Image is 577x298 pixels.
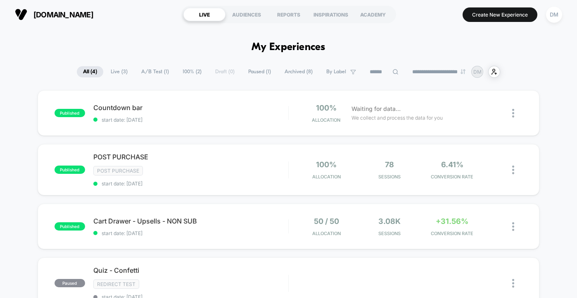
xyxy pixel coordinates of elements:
[461,69,465,74] img: end
[104,66,134,77] span: Live ( 3 )
[252,41,325,53] h1: My Experiences
[55,166,85,174] span: published
[312,117,340,123] span: Allocation
[12,8,96,21] button: [DOMAIN_NAME]
[55,222,85,231] span: published
[310,8,352,21] div: INSPIRATIONS
[93,279,139,289] span: Redirect Test
[55,109,85,117] span: published
[352,8,394,21] div: ACADEMY
[512,166,514,174] img: close
[351,114,443,122] span: We collect and process the data for you
[93,166,143,175] span: Post Purchase
[441,160,463,169] span: 6.41%
[226,8,268,21] div: AUDIENCES
[512,279,514,288] img: close
[360,174,419,180] span: Sessions
[326,69,346,75] span: By Label
[93,153,288,161] span: POST PURCHASE
[242,66,277,77] span: Paused ( 1 )
[93,103,288,112] span: Countdown bar
[546,7,562,23] div: DM
[360,231,419,236] span: Sessions
[268,8,310,21] div: REPORTS
[183,8,226,21] div: LIVE
[473,69,482,75] p: DM
[423,231,482,236] span: CONVERSION RATE
[77,66,103,77] span: All ( 4 )
[33,10,93,19] span: [DOMAIN_NAME]
[312,231,341,236] span: Allocation
[93,117,288,123] span: start date: [DATE]
[351,104,401,113] span: Waiting for data...
[423,174,482,180] span: CONVERSION RATE
[436,217,468,226] span: +31.56%
[15,8,27,21] img: Visually logo
[316,103,337,112] span: 100%
[512,222,514,231] img: close
[93,266,288,274] span: Quiz - Confetti
[544,6,565,23] button: DM
[135,66,175,77] span: A/B Test ( 1 )
[278,66,319,77] span: Archived ( 8 )
[55,279,85,287] span: paused
[93,180,288,187] span: start date: [DATE]
[314,217,339,226] span: 50 / 50
[463,7,537,22] button: Create New Experience
[378,217,401,226] span: 3.08k
[93,230,288,236] span: start date: [DATE]
[512,109,514,118] img: close
[176,66,208,77] span: 100% ( 2 )
[93,217,288,225] span: Cart Drawer - Upsells - NON SUB
[312,174,341,180] span: Allocation
[385,160,394,169] span: 78
[316,160,337,169] span: 100%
